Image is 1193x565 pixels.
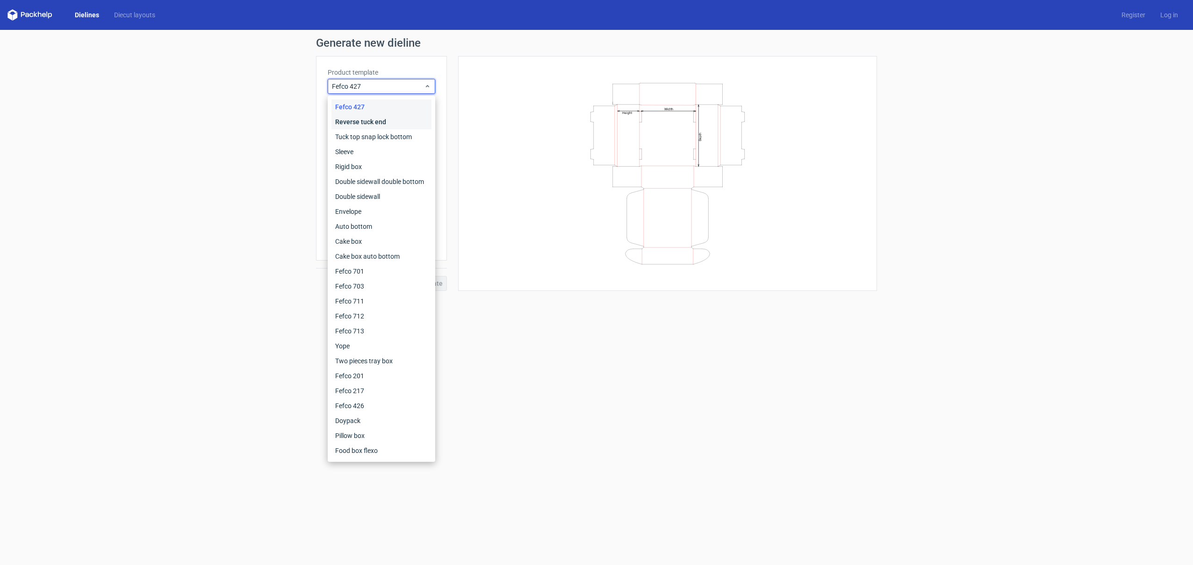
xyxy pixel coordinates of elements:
text: Width [664,106,673,111]
a: Log in [1153,10,1186,20]
div: Doypack [331,413,431,428]
div: Fefco 711 [331,294,431,309]
div: Tuck top snap lock bottom [331,129,431,144]
div: Cake box auto bottom [331,249,431,264]
a: Diecut layouts [107,10,163,20]
div: Two pieces tray box [331,353,431,368]
div: Auto bottom [331,219,431,234]
div: Double sidewall [331,189,431,204]
div: Yope [331,339,431,353]
a: Register [1114,10,1153,20]
div: Food box flexo [331,443,431,458]
div: Pillow box [331,428,431,443]
div: Fefco 713 [331,324,431,339]
div: Fefco 703 [331,279,431,294]
div: Fefco 701 [331,264,431,279]
div: Envelope [331,204,431,219]
div: Fefco 427 [331,99,431,114]
text: Height [622,111,632,114]
span: Fefco 427 [332,82,424,91]
div: Rigid box [331,159,431,174]
div: Fefco 712 [331,309,431,324]
div: Sleeve [331,144,431,159]
div: Fefco 426 [331,398,431,413]
h1: Generate new dieline [316,37,877,49]
text: Depth [698,132,702,141]
a: Dielines [67,10,107,20]
div: Double sidewall double bottom [331,174,431,189]
div: Fefco 201 [331,368,431,383]
div: Cake box [331,234,431,249]
div: Fefco 217 [331,383,431,398]
div: Reverse tuck end [331,114,431,129]
label: Product template [328,68,435,77]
